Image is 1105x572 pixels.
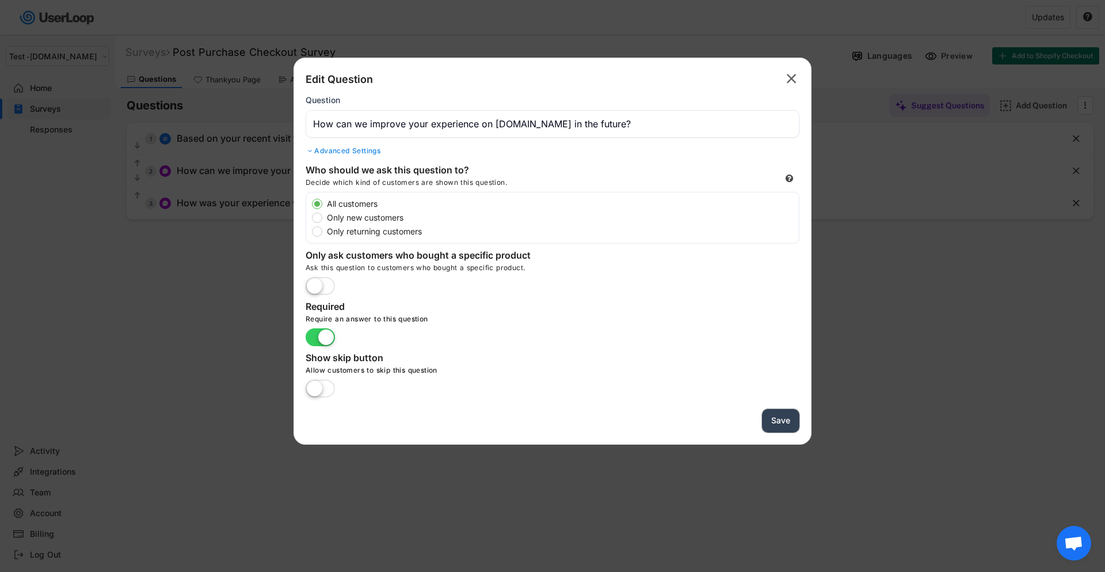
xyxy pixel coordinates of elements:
[783,70,799,88] button: 
[306,249,536,263] div: Only ask customers who bought a specific product
[306,301,536,315] div: Required
[323,214,799,222] label: Only new customers
[306,315,651,328] div: Require an answer to this question
[323,228,799,236] label: Only returning customers
[306,352,536,366] div: Show skip button
[762,409,799,433] button: Save
[306,178,593,192] div: Decide which kind of customers are shown this question.
[306,263,799,277] div: Ask this question to customers who bought a specific product.
[306,146,799,156] div: Advanced Settings
[306,110,799,138] input: Type your question here...
[306,73,373,86] div: Edit Question
[1057,526,1091,560] div: Open chat
[323,200,799,208] label: All customers
[306,164,536,178] div: Who should we ask this question to?
[306,366,651,380] div: Allow customers to skip this question
[306,95,340,105] div: Question
[787,70,797,87] text: 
